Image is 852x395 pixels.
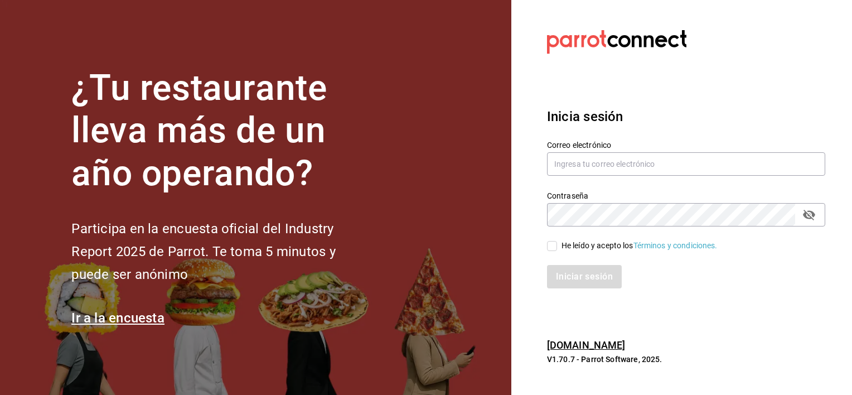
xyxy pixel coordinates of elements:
[547,339,626,351] a: [DOMAIN_NAME]
[547,152,825,176] input: Ingresa tu correo electrónico
[547,107,825,127] h3: Inicia sesión
[547,141,825,148] label: Correo electrónico
[71,218,372,286] h2: Participa en la encuesta oficial del Industry Report 2025 de Parrot. Te toma 5 minutos y puede se...
[561,240,718,252] div: He leído y acepto los
[71,310,164,326] a: Ir a la encuesta
[547,354,825,365] p: V1.70.7 - Parrot Software, 2025.
[633,241,718,250] a: Términos y condiciones.
[800,205,819,224] button: passwordField
[547,191,825,199] label: Contraseña
[71,67,372,195] h1: ¿Tu restaurante lleva más de un año operando?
